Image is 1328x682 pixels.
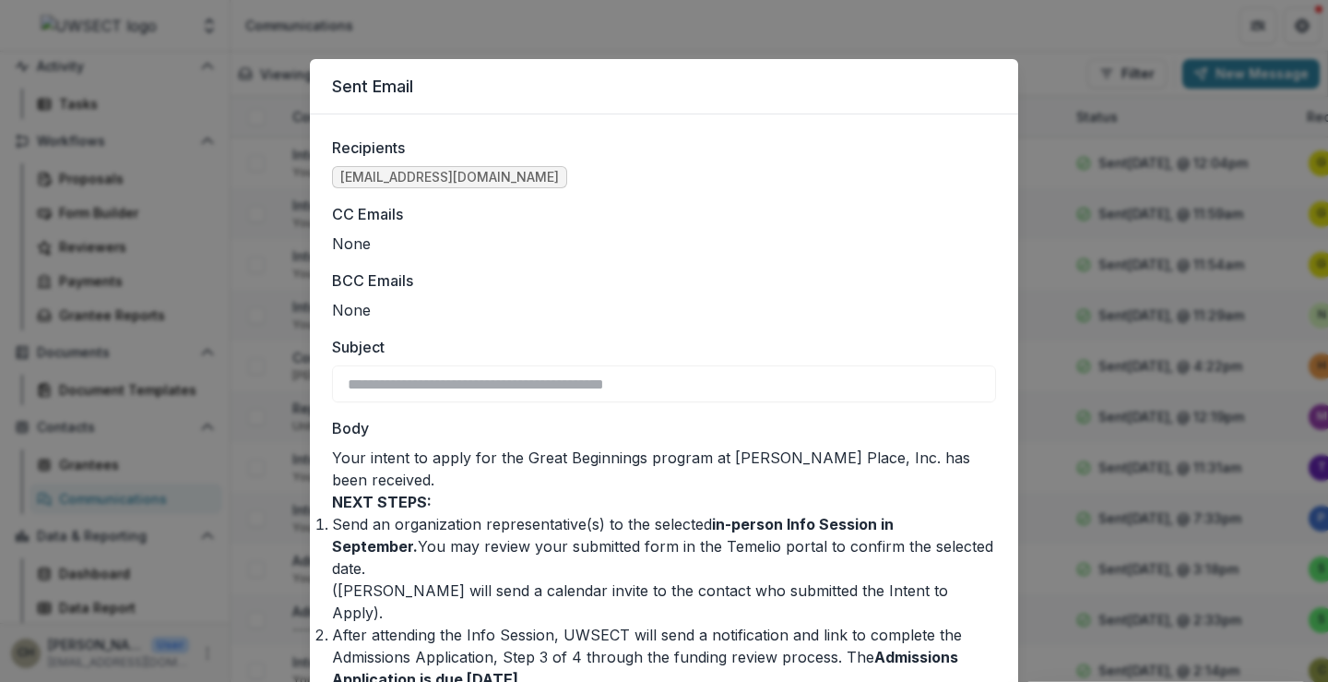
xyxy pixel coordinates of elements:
[310,59,1018,114] header: Sent Email
[332,137,985,159] label: Recipients
[340,170,559,185] span: [EMAIL_ADDRESS][DOMAIN_NAME]
[332,417,985,439] label: Body
[332,299,996,321] ul: None
[332,336,985,358] label: Subject
[332,203,985,225] label: CC Emails
[332,493,432,511] strong: NEXT STEPS:
[332,513,996,624] p: Send an organization representative(s) to the selected You may review your submitted form in the ...
[332,447,996,491] p: Your intent to apply for the Great Beginnings program at [PERSON_NAME] Place, Inc. has been recei...
[332,233,996,255] ul: None
[332,269,985,292] label: BCC Emails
